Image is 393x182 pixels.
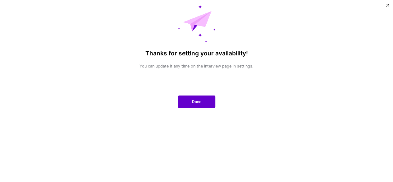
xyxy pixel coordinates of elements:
[386,4,389,10] button: Close
[145,50,248,57] h4: Thanks for setting your availability!
[135,63,258,69] p: You can update it any time on the interview page in settings.
[178,5,215,42] img: Message Sent
[178,96,215,108] button: Done
[192,99,201,105] span: Done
